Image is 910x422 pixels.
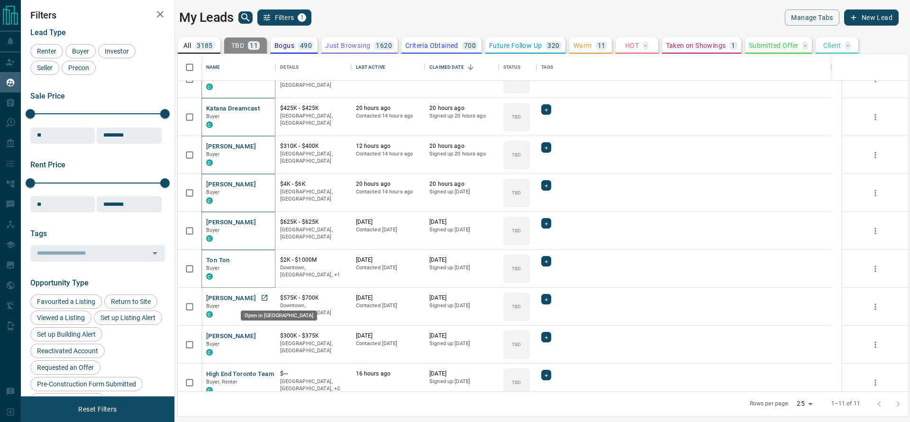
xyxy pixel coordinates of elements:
div: Name [206,54,220,81]
button: Katana Dreamcast [206,104,260,113]
p: 1620 [376,42,392,49]
button: more [868,224,883,238]
p: Signed up [DATE] [429,226,494,234]
p: [DATE] [429,332,494,340]
span: Sale Price [30,92,65,101]
p: 1–11 of 11 [831,400,860,408]
div: Open in [GEOGRAPHIC_DATA] [241,311,317,321]
div: + [541,370,551,380]
span: + [545,105,548,114]
span: Reactivated Account [34,347,101,355]
p: [GEOGRAPHIC_DATA], [GEOGRAPHIC_DATA] [280,150,346,165]
p: TBD [512,303,521,310]
p: Contacted [DATE] [356,340,420,348]
p: [DATE] [429,256,494,264]
button: Filters1 [257,9,312,26]
p: $300K - $375K [280,332,346,340]
span: Buyer, Renter [206,379,238,385]
button: [PERSON_NAME] [206,332,256,341]
span: Buyer [206,265,220,271]
p: Signed up 20 hours ago [429,112,494,120]
p: [DATE] [429,218,494,226]
p: - [645,42,646,49]
span: + [545,294,548,304]
p: $2K - $1000M [280,256,346,264]
p: Rows per page: [750,400,790,408]
div: Status [499,54,537,81]
div: + [541,294,551,304]
div: condos.ca [206,121,213,128]
button: more [868,376,883,390]
span: Set up Building Alert [34,330,99,338]
span: Viewed a Listing [34,314,88,321]
p: Toronto [280,264,346,279]
div: Return to Site [104,294,157,309]
span: Opportunity Type [30,278,89,287]
div: Last Active [351,54,425,81]
span: Favourited a Listing [34,298,99,305]
div: Favourited a Listing [30,294,102,309]
a: Open in New Tab [258,292,271,304]
p: Signed up [DATE] [429,302,494,310]
div: + [541,218,551,229]
div: condos.ca [206,83,213,90]
p: $--- [280,370,346,378]
button: [PERSON_NAME] [206,294,256,303]
div: condos.ca [206,387,213,394]
span: Buyer [206,341,220,347]
div: Viewed a Listing [30,311,91,325]
p: [GEOGRAPHIC_DATA], [GEOGRAPHIC_DATA] [280,340,346,355]
div: Pre-Construction Form Submitted [30,377,143,391]
p: Criteria Obtained [405,42,458,49]
div: condos.ca [206,311,213,318]
p: Downtown, [GEOGRAPHIC_DATA] [280,302,346,317]
span: + [545,219,548,228]
p: Bogus [274,42,294,49]
h2: Filters [30,9,165,21]
p: Contacted 14 hours ago [356,112,420,120]
p: 16 hours ago [356,370,420,378]
p: $625K - $625K [280,218,346,226]
button: more [868,262,883,276]
span: + [545,257,548,266]
p: Contacted [DATE] [356,302,420,310]
p: Contacted 14 hours ago [356,150,420,158]
div: Details [275,54,351,81]
p: Future Follow Up [489,42,542,49]
div: Last Active [356,54,385,81]
p: TBD [512,341,521,348]
p: [DATE] [356,294,420,302]
p: Toronto, Vaughan [280,378,346,393]
div: condos.ca [206,197,213,204]
div: Claimed Date [429,54,464,81]
button: Open [148,247,162,260]
button: more [868,338,883,352]
span: Buyer [206,303,220,309]
p: TBD [512,265,521,272]
p: [GEOGRAPHIC_DATA], [GEOGRAPHIC_DATA] [280,226,346,241]
p: [DATE] [356,218,420,226]
div: Buyer [65,44,96,58]
p: TBD [512,113,521,120]
p: Signed up [DATE] [429,340,494,348]
p: TBD [512,151,521,158]
div: condos.ca [206,349,213,356]
button: Manage Tabs [785,9,839,26]
button: Sort [464,61,477,74]
h1: My Leads [179,10,234,25]
p: Signed up [DATE] [429,378,494,385]
p: - [804,42,806,49]
p: 20 hours ago [356,104,420,112]
span: Buyer [206,113,220,119]
p: [DATE] [356,256,420,264]
p: 20 hours ago [429,142,494,150]
div: Reactivated Account [30,344,105,358]
div: + [541,180,551,191]
p: 11 [598,42,606,49]
p: 20 hours ago [429,104,494,112]
div: Claimed Date [425,54,499,81]
span: + [545,143,548,152]
button: more [868,148,883,162]
p: Contacted [DATE] [356,264,420,272]
p: Signed up [DATE] [429,188,494,196]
